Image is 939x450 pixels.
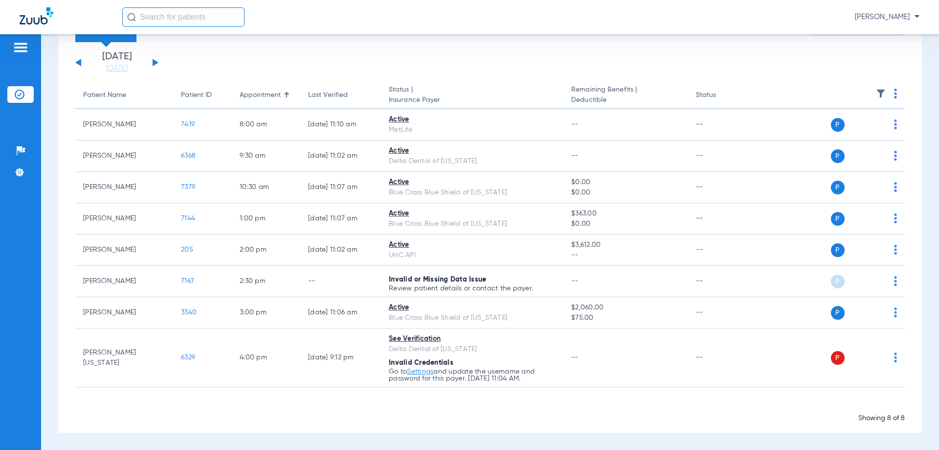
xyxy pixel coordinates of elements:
[300,297,381,329] td: [DATE] 11:06 AM
[389,276,486,283] span: Invalid or Missing Data Issue
[389,146,556,156] div: Active
[571,209,680,219] span: $363.00
[389,313,556,323] div: Blue Cross Blue Shield of [US_STATE]
[83,90,165,100] div: Patient Name
[571,177,680,188] span: $0.00
[831,351,845,365] span: P
[894,308,897,317] img: group-dot-blue.svg
[232,172,300,203] td: 10:30 AM
[122,7,245,27] input: Search for patients
[75,266,173,297] td: [PERSON_NAME]
[300,329,381,387] td: [DATE] 9:12 PM
[831,275,845,288] span: P
[831,243,845,257] span: P
[688,235,754,266] td: --
[563,82,688,109] th: Remaining Benefits |
[181,215,195,222] span: 7144
[75,172,173,203] td: [PERSON_NAME]
[88,52,146,73] li: [DATE]
[181,354,195,361] span: 6329
[571,152,579,159] span: --
[688,141,754,172] td: --
[75,109,173,141] td: [PERSON_NAME]
[389,177,556,188] div: Active
[571,250,680,261] span: --
[894,213,897,223] img: group-dot-blue.svg
[389,285,556,292] p: Review patient details or contact the payer.
[407,368,433,375] a: Settings
[181,184,195,190] span: 7379
[571,313,680,323] span: $75.00
[381,82,563,109] th: Status |
[240,90,281,100] div: Appointment
[688,329,754,387] td: --
[389,209,556,219] div: Active
[894,151,897,161] img: group-dot-blue.svg
[894,353,897,362] img: group-dot-blue.svg
[232,109,300,141] td: 8:00 AM
[571,121,579,128] span: --
[75,235,173,266] td: [PERSON_NAME]
[75,141,173,172] td: [PERSON_NAME]
[894,276,897,286] img: group-dot-blue.svg
[571,354,579,361] span: --
[894,119,897,129] img: group-dot-blue.svg
[300,266,381,297] td: --
[688,109,754,141] td: --
[13,42,28,53] img: hamburger-icon
[232,329,300,387] td: 4:00 PM
[88,64,146,73] a: [DATE]
[688,297,754,329] td: --
[571,303,680,313] span: $2,060.00
[389,156,556,166] div: Delta Dental of [US_STATE]
[389,344,556,355] div: Delta Dental of [US_STATE]
[181,90,212,100] div: Patient ID
[389,303,556,313] div: Active
[389,368,556,382] p: Go to and update the username and password for this payer. [DATE] 11:04 AM.
[300,141,381,172] td: [DATE] 11:02 AM
[232,297,300,329] td: 3:00 PM
[181,309,197,316] span: 3340
[75,329,173,387] td: [PERSON_NAME][US_STATE]
[571,278,579,284] span: --
[75,297,173,329] td: [PERSON_NAME]
[894,245,897,255] img: group-dot-blue.svg
[232,141,300,172] td: 9:30 AM
[389,334,556,344] div: See Verification
[831,212,845,226] span: P
[389,95,556,105] span: Insurance Payer
[181,121,195,128] span: 7419
[571,240,680,250] span: $3,612.00
[890,403,939,450] iframe: Chat Widget
[308,90,373,100] div: Last Verified
[688,203,754,235] td: --
[300,172,381,203] td: [DATE] 11:07 AM
[571,188,680,198] span: $0.00
[232,266,300,297] td: 2:30 PM
[688,172,754,203] td: --
[855,12,919,22] span: [PERSON_NAME]
[300,203,381,235] td: [DATE] 11:07 AM
[876,89,886,98] img: filter.svg
[571,95,680,105] span: Deductible
[389,125,556,135] div: MetLife
[831,149,845,163] span: P
[240,90,292,100] div: Appointment
[232,203,300,235] td: 1:00 PM
[571,219,680,229] span: $0.00
[688,266,754,297] td: --
[181,152,196,159] span: 6368
[831,118,845,132] span: P
[831,181,845,194] span: P
[389,115,556,125] div: Active
[20,7,53,24] img: Zuub Logo
[127,13,136,22] img: Search Icon
[894,89,897,98] img: group-dot-blue.svg
[831,306,845,320] span: P
[300,235,381,266] td: [DATE] 11:02 AM
[181,90,224,100] div: Patient ID
[389,219,556,229] div: Blue Cross Blue Shield of [US_STATE]
[232,235,300,266] td: 2:00 PM
[894,182,897,192] img: group-dot-blue.svg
